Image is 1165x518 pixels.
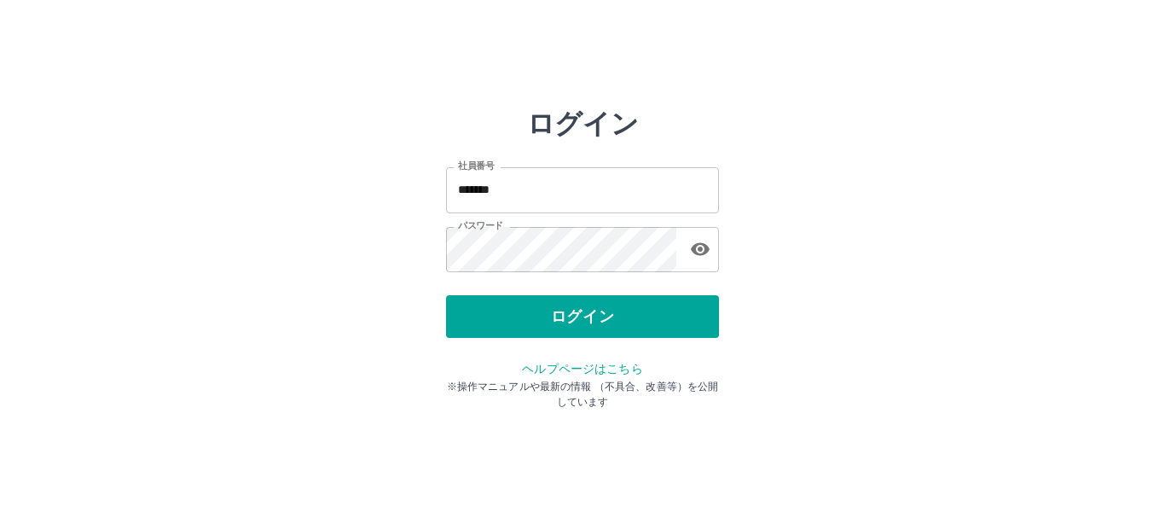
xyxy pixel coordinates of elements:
button: ログイン [446,295,719,338]
p: ※操作マニュアルや最新の情報 （不具合、改善等）を公開しています [446,379,719,410]
label: 社員番号 [458,160,494,172]
label: パスワード [458,219,503,232]
a: ヘルプページはこちら [522,362,642,375]
h2: ログイン [527,108,639,140]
